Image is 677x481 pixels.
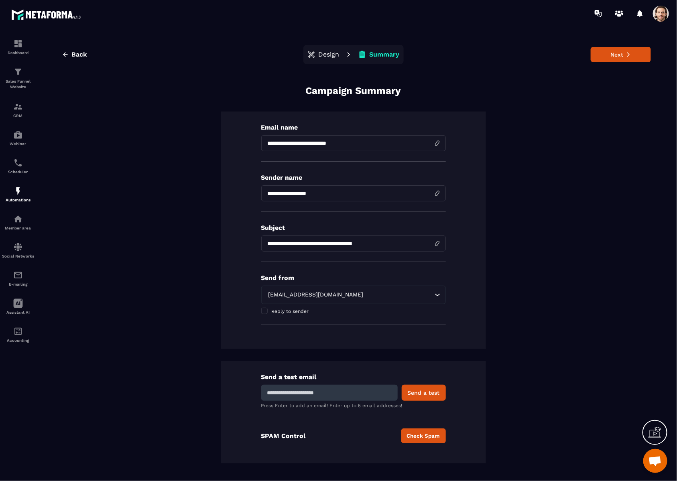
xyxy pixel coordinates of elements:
img: automations [13,130,23,140]
img: formation [13,39,23,49]
span: [EMAIL_ADDRESS][DOMAIN_NAME] [266,290,365,299]
button: Summary [356,47,402,63]
p: Email name [261,124,446,131]
img: formation [13,67,23,77]
a: automationsautomationsMember area [2,208,34,236]
a: Assistant AI [2,292,34,321]
p: Design [319,51,340,59]
span: Back [71,51,87,59]
button: Check Spam [401,428,446,443]
p: Social Networks [2,254,34,258]
a: formationformationCRM [2,96,34,124]
img: social-network [13,242,23,252]
a: formationformationDashboard [2,33,34,61]
input: Search for option [365,290,433,299]
p: Summary [370,51,400,59]
img: automations [13,186,23,196]
img: accountant [13,327,23,336]
p: E-mailing [2,282,34,286]
p: SPAM Control [261,432,306,440]
span: Reply to sender [272,308,309,314]
img: scheduler [13,158,23,168]
p: Accounting [2,338,34,343]
p: Send a test email [261,373,446,381]
a: automationsautomationsAutomations [2,180,34,208]
a: social-networksocial-networkSocial Networks [2,236,34,264]
button: Design [305,47,342,63]
a: accountantaccountantAccounting [2,321,34,349]
p: Member area [2,226,34,230]
p: Subject [261,224,446,231]
button: Send a test [402,385,446,401]
p: Press Enter to add an email! Enter up to 5 email addresses! [261,403,446,408]
img: logo [11,7,83,22]
p: Webinar [2,142,34,146]
img: automations [13,214,23,224]
div: Search for option [261,286,446,304]
p: Dashboard [2,51,34,55]
p: Send from [261,274,446,282]
p: Automations [2,198,34,202]
p: Sales Funnel Website [2,79,34,90]
p: CRM [2,114,34,118]
p: Assistant AI [2,310,34,315]
img: formation [13,102,23,112]
p: Campaign Summary [306,84,401,97]
a: emailemailE-mailing [2,264,34,292]
p: Sender name [261,174,446,181]
div: Open chat [643,449,667,473]
a: automationsautomationsWebinar [2,124,34,152]
p: Scheduler [2,170,34,174]
a: schedulerschedulerScheduler [2,152,34,180]
a: formationformationSales Funnel Website [2,61,34,96]
button: Next [591,47,651,62]
button: Back [56,47,93,62]
img: email [13,270,23,280]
